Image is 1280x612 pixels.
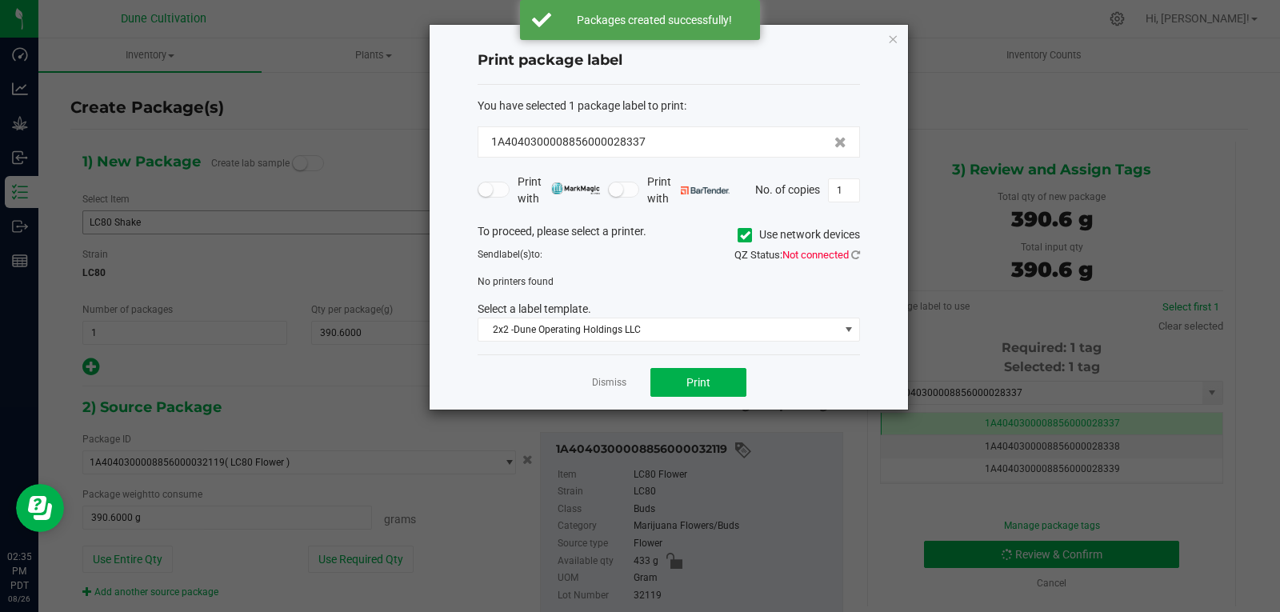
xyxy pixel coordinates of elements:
div: Select a label template. [466,301,872,318]
img: bartender.png [681,186,730,194]
iframe: Resource center [16,484,64,532]
span: Not connected [782,249,849,261]
span: 1A4040300008856000028337 [491,134,646,150]
div: To proceed, please select a printer. [466,223,872,247]
a: Dismiss [592,376,626,390]
span: No printers found [478,276,554,287]
span: label(s) [499,249,531,260]
span: Print with [647,174,730,207]
span: Print with [518,174,600,207]
span: QZ Status: [734,249,860,261]
span: No. of copies [755,182,820,195]
div: : [478,98,860,114]
div: Packages created successfully! [560,12,748,28]
img: mark_magic_cybra.png [551,182,600,194]
span: Send to: [478,249,542,260]
button: Print [650,368,746,397]
span: 2x2 -Dune Operating Holdings LLC [478,318,839,341]
h4: Print package label [478,50,860,71]
span: Print [686,376,710,389]
span: You have selected 1 package label to print [478,99,684,112]
label: Use network devices [738,226,860,243]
